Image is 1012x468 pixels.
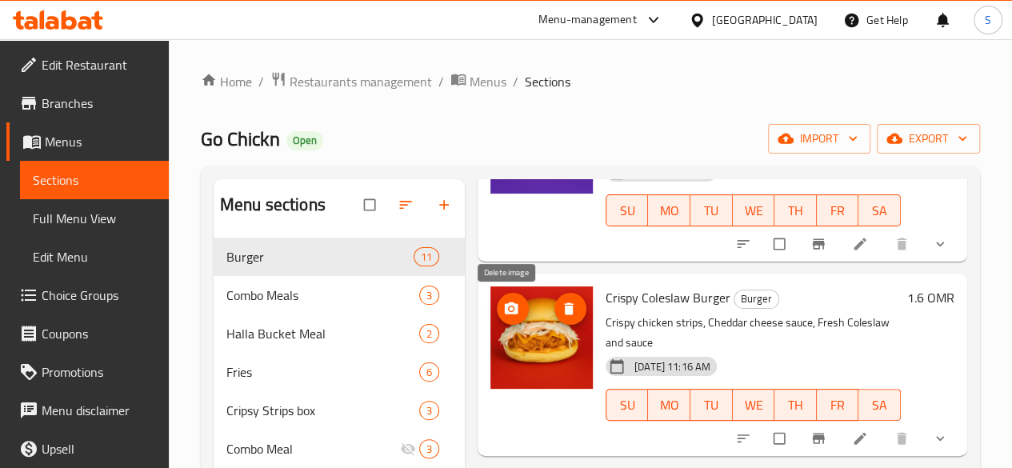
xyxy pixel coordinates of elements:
[6,84,169,122] a: Branches
[6,314,169,353] a: Coupons
[438,72,444,91] li: /
[858,194,901,226] button: SA
[654,199,684,222] span: MO
[414,250,438,265] span: 11
[220,193,326,217] h2: Menu sections
[286,131,323,150] div: Open
[823,394,853,417] span: FR
[20,161,169,199] a: Sections
[388,187,426,222] span: Sort sections
[858,389,901,421] button: SA
[764,229,798,259] span: Select to update
[734,290,778,308] span: Burger
[932,430,948,446] svg: Show Choices
[513,72,518,91] li: /
[922,421,961,456] button: show more
[6,122,169,161] a: Menus
[419,362,439,382] div: items
[697,199,726,222] span: TU
[42,401,156,420] span: Menu disclaimer
[497,293,529,325] button: upload picture
[606,313,901,353] p: Crispy chicken strips, Cheddar cheese sauce, Fresh Coleslaw and sauce
[884,421,922,456] button: delete
[226,324,419,343] span: Halla Bucket Meal
[20,199,169,238] a: Full Menu View
[490,286,593,389] img: Crispy Coleslaw Burger
[214,391,465,430] div: Cripsy Strips box3
[419,286,439,305] div: items
[6,430,169,468] a: Upsell
[726,421,764,456] button: sort-choices
[774,194,817,226] button: TH
[884,226,922,262] button: delete
[6,276,169,314] a: Choice Groups
[985,11,991,29] span: S
[420,288,438,303] span: 3
[42,324,156,343] span: Coupons
[226,401,419,420] div: Cripsy Strips box
[290,72,432,91] span: Restaurants management
[400,441,416,457] svg: Inactive section
[817,194,859,226] button: FR
[420,326,438,342] span: 2
[781,394,810,417] span: TH
[613,394,642,417] span: SU
[865,199,894,222] span: SA
[628,359,717,374] span: [DATE] 11:16 AM
[801,421,839,456] button: Branch-specific-item
[42,439,156,458] span: Upsell
[817,389,859,421] button: FR
[450,71,506,92] a: Menus
[286,134,323,147] span: Open
[6,46,169,84] a: Edit Restaurant
[890,129,967,149] span: export
[258,72,264,91] li: /
[33,170,156,190] span: Sections
[733,389,775,421] button: WE
[852,236,871,252] a: Edit menu item
[214,353,465,391] div: Fries6
[648,194,690,226] button: MO
[419,324,439,343] div: items
[214,276,465,314] div: Combo Meals3
[932,236,948,252] svg: Show Choices
[726,226,764,262] button: sort-choices
[739,394,769,417] span: WE
[42,55,156,74] span: Edit Restaurant
[739,199,769,222] span: WE
[606,389,649,421] button: SU
[606,286,730,310] span: Crispy Coleslaw Burger
[226,286,419,305] span: Combo Meals
[226,439,400,458] div: Combo Meal
[426,187,465,222] button: Add section
[712,11,818,29] div: [GEOGRAPHIC_DATA]
[654,394,684,417] span: MO
[33,247,156,266] span: Edit Menu
[42,362,156,382] span: Promotions
[823,199,853,222] span: FR
[554,293,586,325] button: delete image
[270,71,432,92] a: Restaurants management
[420,403,438,418] span: 3
[852,430,871,446] a: Edit menu item
[201,72,252,91] a: Home
[733,194,775,226] button: WE
[414,247,439,266] div: items
[6,391,169,430] a: Menu disclaimer
[6,353,169,391] a: Promotions
[877,124,980,154] button: export
[226,247,414,266] span: Burger
[33,209,156,228] span: Full Menu View
[764,423,798,454] span: Select to update
[214,314,465,353] div: Halla Bucket Meal2
[648,389,690,421] button: MO
[20,238,169,276] a: Edit Menu
[865,394,894,417] span: SA
[419,401,439,420] div: items
[354,190,388,220] span: Select all sections
[470,72,506,91] span: Menus
[697,394,726,417] span: TU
